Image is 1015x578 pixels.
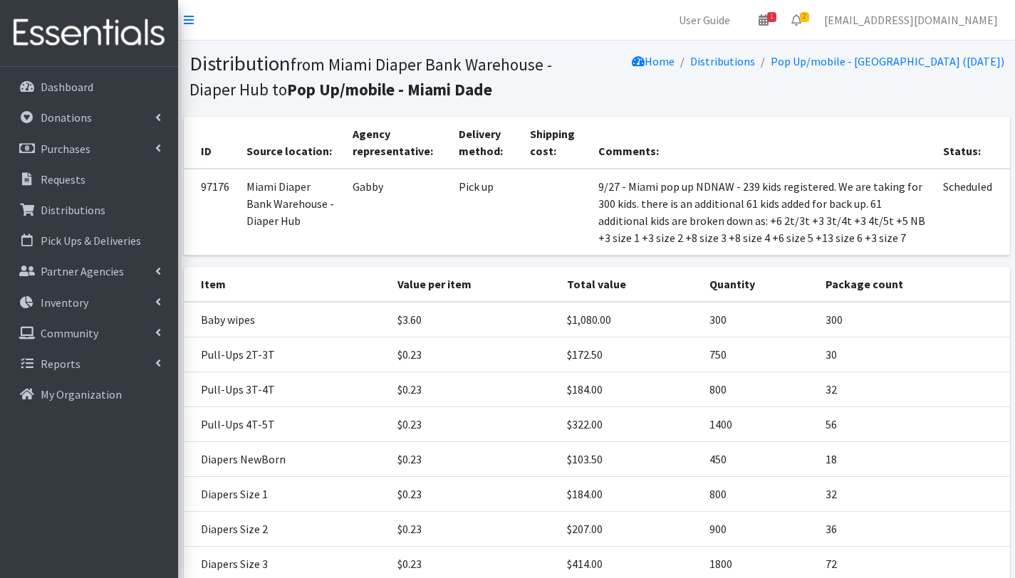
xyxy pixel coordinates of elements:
td: 1400 [701,407,818,442]
a: Partner Agencies [6,257,172,285]
td: $0.23 [389,442,558,477]
td: $322.00 [558,407,700,442]
th: Value per item [389,267,558,302]
th: Status: [935,117,1009,169]
a: Pop Up/mobile - [GEOGRAPHIC_DATA] ([DATE]) [771,54,1004,68]
a: User Guide [667,6,741,34]
td: 750 [701,337,818,372]
p: Partner Agencies [41,264,124,278]
td: Baby wipes [184,302,390,337]
th: Delivery method: [450,117,521,169]
td: 900 [701,512,818,547]
td: 97176 [184,169,238,256]
td: $0.23 [389,512,558,547]
th: Item [184,267,390,302]
td: $0.23 [389,337,558,372]
td: 9/27 - Miami pop up NDNAW - 239 kids registered. We are taking for 300 kids. there is an addition... [590,169,935,256]
td: Diapers Size 1 [184,477,390,512]
td: $184.00 [558,477,700,512]
td: 32 [817,477,1009,512]
td: Pick up [450,169,521,256]
th: Source location: [238,117,344,169]
td: $207.00 [558,512,700,547]
td: $1,080.00 [558,302,700,337]
p: Donations [41,110,92,125]
td: 800 [701,477,818,512]
td: 36 [817,512,1009,547]
a: Purchases [6,135,172,163]
td: 32 [817,372,1009,407]
a: My Organization [6,380,172,409]
a: Donations [6,103,172,132]
td: Pull-Ups 4T-5T [184,407,390,442]
td: Diapers Size 2 [184,512,390,547]
a: Inventory [6,288,172,317]
a: Requests [6,165,172,194]
td: 18 [817,442,1009,477]
p: Pick Ups & Deliveries [41,233,141,248]
td: 300 [817,302,1009,337]
td: $3.60 [389,302,558,337]
td: 30 [817,337,1009,372]
th: Package count [817,267,1009,302]
td: $184.00 [558,372,700,407]
small: from Miami Diaper Bank Warehouse - Diaper Hub to [189,54,552,100]
td: Pull-Ups 3T-4T [184,372,390,407]
p: Requests [41,172,85,186]
a: Dashboard [6,73,172,101]
b: Pop Up/mobile - Miami Dade [287,79,492,100]
p: Purchases [41,142,90,156]
td: $0.23 [389,372,558,407]
a: Reports [6,350,172,378]
td: $0.23 [389,407,558,442]
span: 2 [800,12,809,22]
span: 1 [767,12,776,22]
td: $172.50 [558,337,700,372]
p: Inventory [41,295,88,310]
a: Community [6,319,172,347]
a: [EMAIL_ADDRESS][DOMAIN_NAME] [813,6,1009,34]
th: Quantity [701,267,818,302]
td: Pull-Ups 2T-3T [184,337,390,372]
td: Scheduled [935,169,1009,256]
a: Pick Ups & Deliveries [6,226,172,255]
img: HumanEssentials [6,9,172,57]
th: Total value [558,267,700,302]
td: Diapers NewBorn [184,442,390,477]
td: 56 [817,407,1009,442]
td: Miami Diaper Bank Warehouse - Diaper Hub [238,169,344,256]
a: 2 [780,6,813,34]
th: Agency representative: [344,117,451,169]
p: Community [41,326,98,340]
td: 300 [701,302,818,337]
p: Distributions [41,203,105,217]
p: Dashboard [41,80,93,94]
td: Gabby [344,169,451,256]
p: Reports [41,357,80,371]
a: Distributions [6,196,172,224]
td: 450 [701,442,818,477]
a: Home [632,54,675,68]
td: 800 [701,372,818,407]
td: $0.23 [389,477,558,512]
a: Distributions [690,54,755,68]
th: Shipping cost: [521,117,590,169]
th: Comments: [590,117,935,169]
a: 1 [747,6,780,34]
h1: Distribution [189,51,592,100]
p: My Organization [41,387,122,401]
td: $103.50 [558,442,700,477]
th: ID [184,117,238,169]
